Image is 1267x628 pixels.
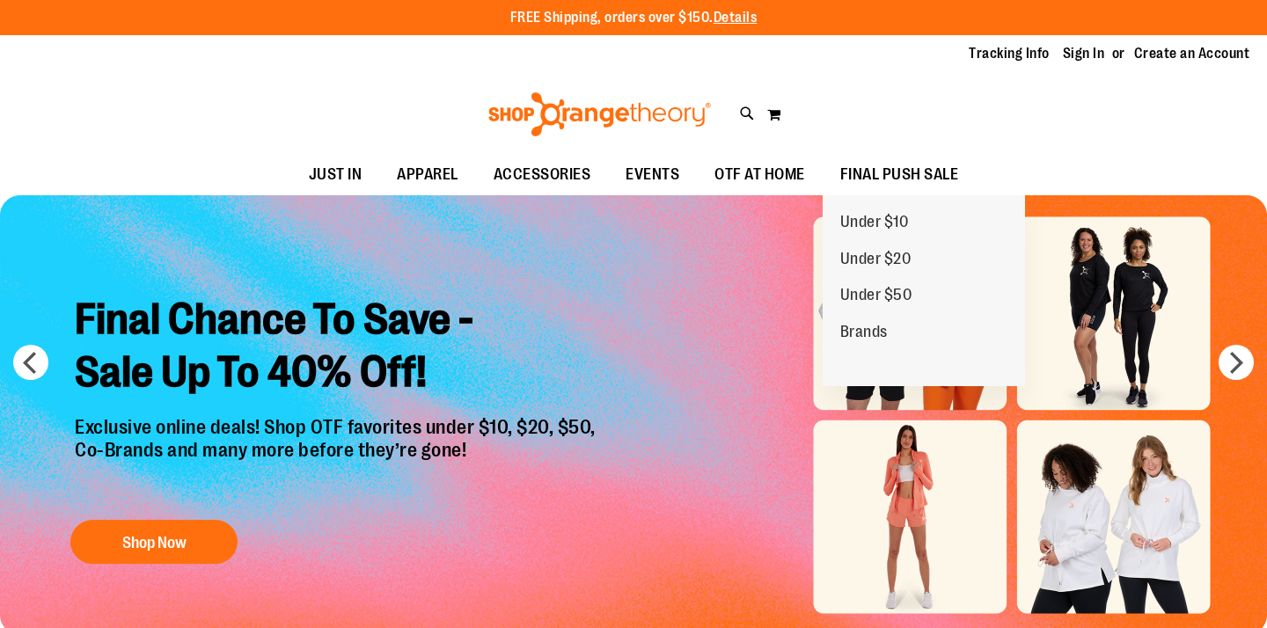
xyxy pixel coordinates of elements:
button: next [1219,345,1254,380]
img: Shop Orangetheory [486,92,714,136]
span: APPAREL [397,155,458,194]
span: Under $10 [840,213,909,235]
h2: Final Chance To Save - Sale Up To 40% Off! [62,280,613,416]
a: Details [714,10,758,26]
span: ACCESSORIES [494,155,591,194]
a: Tracking Info [969,44,1050,63]
span: JUST IN [309,155,363,194]
button: Shop Now [70,520,238,564]
button: prev [13,345,48,380]
p: FREE Shipping, orders over $150. [510,8,758,28]
span: OTF AT HOME [714,155,805,194]
span: FINAL PUSH SALE [840,155,959,194]
a: Sign In [1063,44,1105,63]
span: Brands [840,323,888,345]
a: Final Chance To Save -Sale Up To 40% Off! Exclusive online deals! Shop OTF favorites under $10, $... [62,280,613,573]
span: Under $20 [840,250,912,272]
span: EVENTS [626,155,679,194]
p: Exclusive online deals! Shop OTF favorites under $10, $20, $50, Co-Brands and many more before th... [62,416,613,502]
a: Create an Account [1134,44,1250,63]
span: Under $50 [840,286,912,308]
